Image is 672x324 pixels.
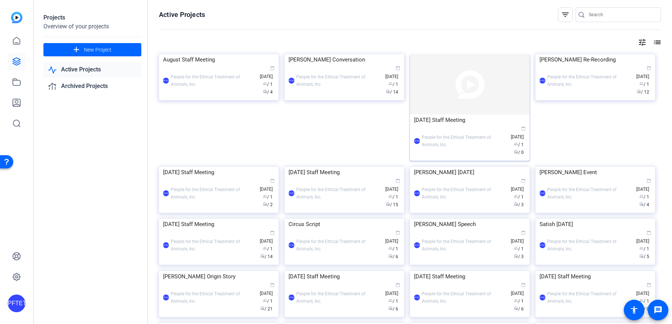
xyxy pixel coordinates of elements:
span: / 1 [388,246,398,251]
div: People for the Ethical Treatment of Animals, Inc. [171,238,256,253]
div: People for the Ethical Treatment of Animals, Inc. [171,73,256,88]
div: People for the Ethical Treatment of Animals, Inc. [547,238,633,253]
span: / 1 [639,82,649,87]
div: People for the Ethical Treatment of Animals, Inc. [422,238,507,253]
span: / 12 [637,89,649,95]
span: [DATE] [511,179,526,192]
a: Archived Projects [43,79,141,94]
div: [PERSON_NAME] Re-Recording [540,54,651,65]
span: radio [263,202,267,206]
div: PFTETOAI [414,190,420,196]
span: radio [639,202,644,206]
span: radio [260,254,265,258]
button: New Project [43,43,141,56]
span: calendar_today [647,179,651,183]
span: radio [388,306,393,310]
div: [PERSON_NAME] Conversation [289,54,400,65]
div: Overview of your projects [43,22,141,31]
div: August Staff Meeting [163,54,275,65]
span: radio [639,254,644,258]
div: PFTETOAI [540,242,545,248]
div: PFTETOAI [163,295,169,300]
span: / 3 [514,254,524,259]
span: / 14 [386,89,398,95]
span: calendar_today [396,66,400,70]
span: calendar_today [270,283,275,287]
div: PFTETOAI [289,190,294,196]
div: Circus Script [289,219,400,230]
span: radio [514,306,518,310]
span: calendar_today [647,283,651,287]
span: group [639,81,644,86]
span: calendar_today [647,66,651,70]
div: [DATE] Staff Meeting [414,115,526,126]
mat-icon: tune [638,38,647,47]
div: PFTETOAI [540,78,545,84]
span: calendar_today [270,66,275,70]
span: calendar_today [521,179,526,183]
div: PFTETOAI [414,295,420,300]
div: People for the Ethical Treatment of Animals, Inc. [547,290,633,305]
span: radio [514,202,518,206]
mat-icon: add [72,45,81,54]
span: / 0 [514,150,524,155]
span: radio [260,306,265,310]
div: People for the Ethical Treatment of Animals, Inc. [296,290,382,305]
span: group [639,298,644,303]
span: / 6 [388,306,398,311]
span: calendar_today [521,126,526,131]
div: [PERSON_NAME] Event [540,167,651,178]
div: [PERSON_NAME] Speech [414,219,526,230]
div: People for the Ethical Treatment of Animals, Inc. [171,290,256,305]
span: radio [386,89,390,94]
div: PFTETOAI [163,242,169,248]
span: [DATE] [260,179,275,192]
div: [DATE] Staff Meeting [289,167,400,178]
div: People for the Ethical Treatment of Animals, Inc. [296,73,382,88]
span: / 1 [639,299,649,304]
div: People for the Ethical Treatment of Animals, Inc. [422,134,507,148]
mat-icon: message [654,306,662,314]
span: group [639,246,644,250]
div: PFTETOAI [289,78,294,84]
mat-icon: accessibility [630,306,639,314]
div: People for the Ethical Treatment of Animals, Inc. [296,238,382,253]
div: PFTETOAI [163,78,169,84]
span: [DATE] [636,283,651,296]
div: [DATE] Staff Meeting [163,167,275,178]
div: [PERSON_NAME] [DATE] [414,167,526,178]
div: [PERSON_NAME] Origin Story [163,271,275,282]
span: group [263,298,267,303]
span: group [263,194,267,198]
div: PFTETOAI [414,242,420,248]
div: PFTETOAI [540,190,545,196]
span: / 1 [514,246,524,251]
span: group [388,194,393,198]
div: People for the Ethical Treatment of Animals, Inc. [547,186,633,201]
span: [DATE] [511,283,526,296]
div: [DATE] Staff Meeting [289,271,400,282]
span: group [388,298,393,303]
span: group [388,81,393,86]
span: / 4 [263,89,273,95]
span: calendar_today [396,283,400,287]
span: radio [388,254,393,258]
span: [DATE] [385,283,400,296]
span: calendar_today [521,230,526,235]
span: calendar_today [647,230,651,235]
span: / 1 [514,299,524,304]
div: Projects [43,13,141,22]
mat-icon: filter_list [561,10,570,19]
span: group [514,194,518,198]
span: / 1 [263,82,273,87]
span: group [263,81,267,86]
span: calendar_today [396,179,400,183]
img: blue-gradient.svg [11,12,22,23]
span: group [639,194,644,198]
span: radio [637,89,641,94]
span: radio [514,149,518,154]
div: PFTETOAI [8,295,25,312]
span: / 15 [386,202,398,207]
div: [DATE] Staff Meeting [414,271,526,282]
h1: Active Projects [159,10,205,19]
